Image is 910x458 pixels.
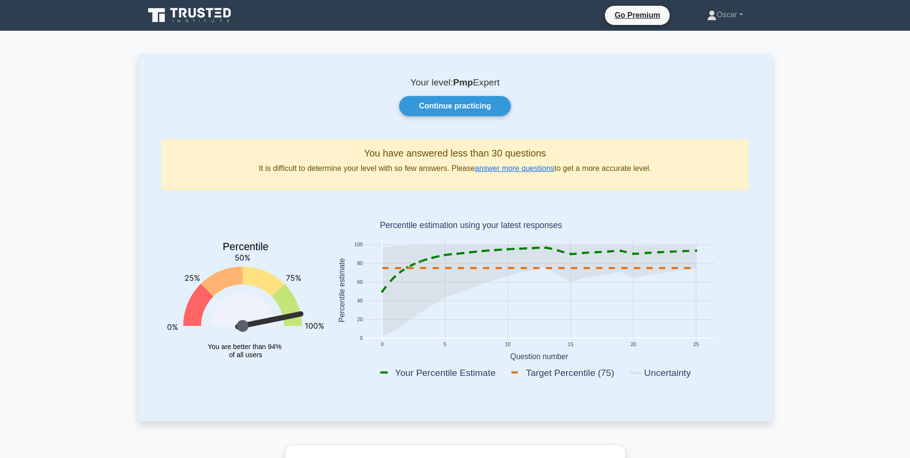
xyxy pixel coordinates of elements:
text: 5 [443,342,446,348]
text: 80 [357,261,363,266]
text: Percentile estimation using your latest responses [379,221,562,230]
a: answer more questions [475,164,554,172]
tspan: You are better than 94% [208,343,282,350]
text: 0 [360,336,363,341]
p: Your level: Expert [162,77,749,88]
a: Oscar [684,5,766,24]
a: Continue practicing [399,96,510,116]
text: 100 [354,242,363,248]
text: 0 [380,342,383,348]
text: 25 [693,342,699,348]
text: 40 [357,299,363,304]
h5: You have answered less than 30 questions [170,147,741,159]
text: 60 [357,280,363,285]
text: 15 [567,342,573,348]
a: Go Premium [609,9,666,21]
text: 10 [505,342,510,348]
b: Pmp [453,77,473,87]
text: Percentile [223,241,269,253]
tspan: of all users [229,351,262,359]
text: 20 [357,317,363,323]
text: 20 [630,342,636,348]
text: Percentile estimate [337,258,345,323]
text: Question number [510,352,568,361]
p: It is difficult to determine your level with so few answers. Please to get a more accurate level. [170,163,741,174]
